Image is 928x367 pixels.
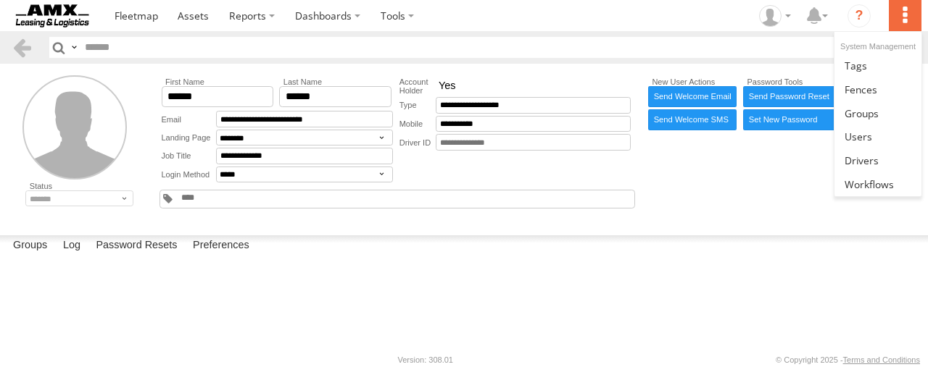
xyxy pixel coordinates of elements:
[162,111,216,127] label: Email
[162,130,216,145] label: Landing Page
[68,37,80,58] label: Search Query
[754,5,796,27] div: Daniel Parker
[14,4,90,28] img: AMXlogo-sm.jpg.webp
[648,109,737,130] a: Send Welcome SMS
[8,353,75,367] a: Visit our Website
[162,77,273,86] label: First Name
[56,235,88,256] label: Log
[399,77,436,95] label: Account Holder
[399,134,436,151] label: Driver ID
[848,4,871,28] i: ?
[6,235,54,256] label: Groups
[843,355,920,364] a: Terms and Conditions
[743,77,834,86] label: Password Tools
[399,116,436,132] label: Mobile
[743,109,834,130] label: Manually enter new password
[186,235,257,256] label: Preferences
[439,80,455,93] span: Yes
[776,355,920,364] div: © Copyright 2025 -
[162,148,216,164] label: Job Title
[648,77,737,86] label: New User Actions
[12,37,33,58] a: Back to previous Page
[88,235,184,256] label: Password Resets
[162,166,216,182] label: Login Method
[398,355,453,364] div: Version: 308.01
[648,86,737,107] a: Send Welcome Email
[399,97,436,114] label: Type
[279,77,391,86] label: Last Name
[743,86,834,107] a: Send Password Reset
